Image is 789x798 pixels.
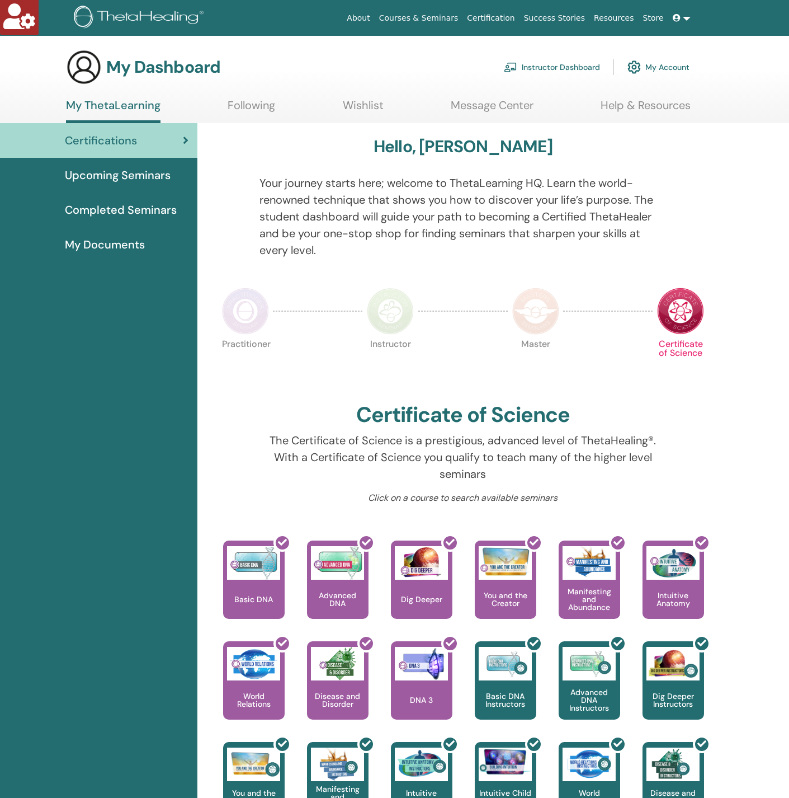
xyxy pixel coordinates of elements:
[512,340,559,387] p: Master
[375,8,463,29] a: Courses & Seminars
[451,98,533,120] a: Message Center
[646,546,700,580] img: Intuitive Anatomy
[642,592,704,607] p: Intuitive Anatomy
[222,288,269,335] img: Practitioner
[462,8,519,29] a: Certification
[227,647,280,680] img: World Relations
[601,98,691,120] a: Help & Resources
[642,692,704,708] p: Dig Deeper Instructors
[642,541,704,641] a: Intuitive Anatomy Intuitive Anatomy
[342,8,374,29] a: About
[65,201,177,218] span: Completed Seminars
[66,98,160,123] a: My ThetaLearning
[519,8,589,29] a: Success Stories
[627,58,641,77] img: cog.svg
[374,137,552,157] h3: Hello, [PERSON_NAME]
[395,546,448,580] img: Dig Deeper
[222,340,269,387] p: Practitioner
[391,641,452,742] a: DNA 3 DNA 3
[311,647,364,680] img: Disease and Disorder
[479,748,532,775] img: Intuitive Child In Me Instructors
[223,641,285,742] a: World Relations World Relations
[563,647,616,680] img: Advanced DNA Instructors
[223,541,285,641] a: Basic DNA Basic DNA
[311,748,364,781] img: Manifesting and Abundance Instructors
[504,62,517,72] img: chalkboard-teacher.svg
[475,641,536,742] a: Basic DNA Instructors Basic DNA Instructors
[307,692,368,708] p: Disease and Disorder
[66,49,102,85] img: generic-user-icon.jpg
[479,647,532,680] img: Basic DNA Instructors
[307,592,368,607] p: Advanced DNA
[563,748,616,781] img: World Relations Instructors
[396,595,447,603] p: Dig Deeper
[627,55,689,79] a: My Account
[227,748,280,781] img: You and the Creator Instructors
[74,6,207,31] img: logo.png
[311,546,364,580] img: Advanced DNA
[259,175,666,259] p: Your journey starts here; welcome to ThetaLearning HQ. Learn the world-renowned technique that sh...
[391,541,452,641] a: Dig Deeper Dig Deeper
[367,340,414,387] p: Instructor
[106,57,220,77] h3: My Dashboard
[479,546,532,577] img: You and the Creator
[559,588,620,611] p: Manifesting and Abundance
[563,546,616,580] img: Manifesting and Abundance
[395,647,448,680] img: DNA 3
[307,541,368,641] a: Advanced DNA Advanced DNA
[223,692,285,708] p: World Relations
[646,647,700,680] img: Dig Deeper Instructors
[657,340,704,387] p: Certificate of Science
[504,55,600,79] a: Instructor Dashboard
[259,491,666,505] p: Click on a course to search available seminars
[639,8,668,29] a: Store
[475,592,536,607] p: You and the Creator
[259,432,666,482] p: The Certificate of Science is a prestigious, advanced level of ThetaHealing®. With a Certificate ...
[367,288,414,335] img: Instructor
[307,641,368,742] a: Disease and Disorder Disease and Disorder
[356,402,570,428] h2: Certificate of Science
[646,748,700,781] img: Disease and Disorder Instructors
[559,541,620,641] a: Manifesting and Abundance Manifesting and Abundance
[657,288,704,335] img: Certificate of Science
[343,98,384,120] a: Wishlist
[227,546,280,580] img: Basic DNA
[65,167,171,184] span: Upcoming Seminars
[559,688,620,712] p: Advanced DNA Instructors
[512,288,559,335] img: Master
[475,541,536,641] a: You and the Creator You and the Creator
[228,98,275,120] a: Following
[642,641,704,742] a: Dig Deeper Instructors Dig Deeper Instructors
[65,132,137,149] span: Certifications
[589,8,639,29] a: Resources
[475,692,536,708] p: Basic DNA Instructors
[395,748,448,781] img: Intuitive Anatomy Instructors
[559,641,620,742] a: Advanced DNA Instructors Advanced DNA Instructors
[65,236,145,253] span: My Documents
